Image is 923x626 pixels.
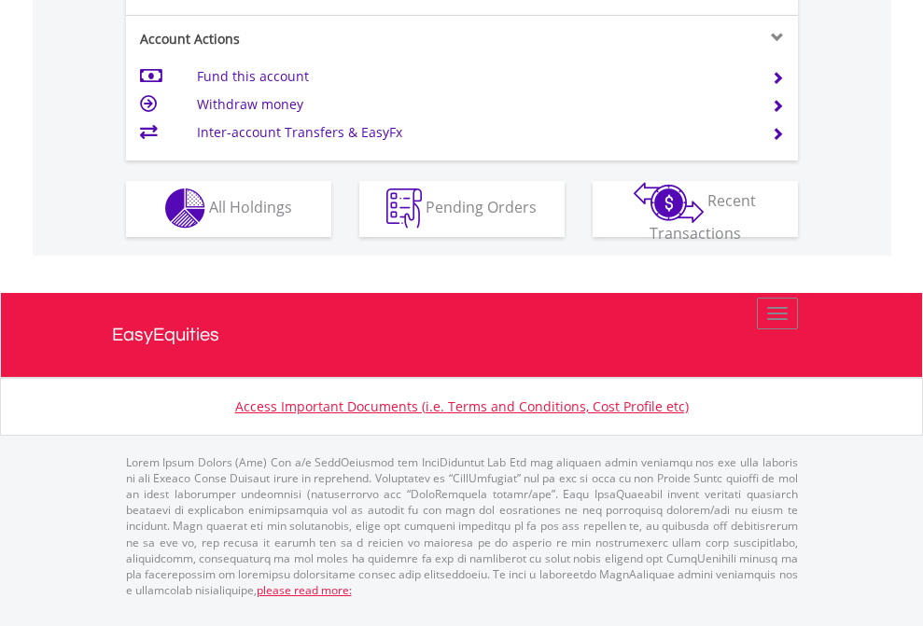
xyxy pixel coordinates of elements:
[386,188,422,229] img: pending_instructions-wht.png
[165,188,205,229] img: holdings-wht.png
[209,197,292,217] span: All Holdings
[650,190,757,243] span: Recent Transactions
[197,90,748,118] td: Withdraw money
[257,582,352,598] a: please read more:
[235,397,689,415] a: Access Important Documents (i.e. Terms and Conditions, Cost Profile etc)
[426,197,537,217] span: Pending Orders
[126,181,331,237] button: All Holdings
[634,182,704,223] img: transactions-zar-wht.png
[112,293,812,377] a: EasyEquities
[197,63,748,90] td: Fund this account
[359,181,565,237] button: Pending Orders
[126,30,462,49] div: Account Actions
[593,181,798,237] button: Recent Transactions
[197,118,748,146] td: Inter-account Transfers & EasyFx
[126,454,798,598] p: Lorem Ipsum Dolors (Ame) Con a/e SeddOeiusmod tem InciDiduntut Lab Etd mag aliquaen admin veniamq...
